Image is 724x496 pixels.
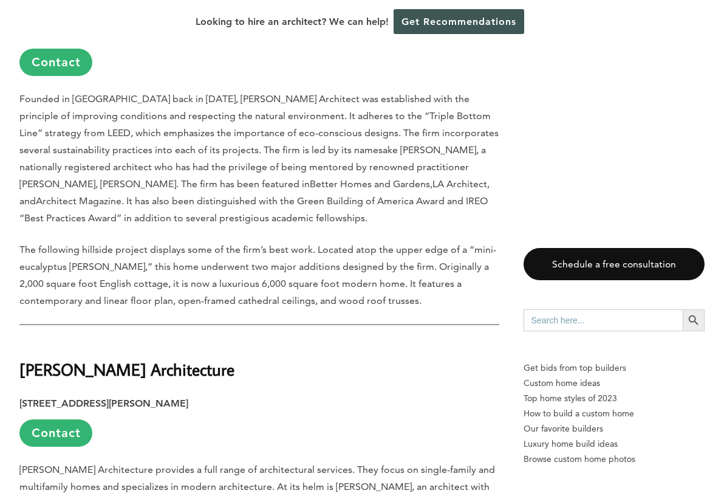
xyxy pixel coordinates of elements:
[19,359,234,380] strong: [PERSON_NAME] Architecture
[432,178,487,190] span: LA Architect
[19,419,92,447] a: Contact
[687,314,700,327] svg: Search
[524,436,705,452] a: Luxury home build ideas
[663,435,709,481] iframe: Drift Widget Chat Controller
[524,391,705,406] a: Top home styles of 2023
[36,195,121,207] span: Architect Magazine
[524,309,683,331] input: Search here...
[524,376,705,391] a: Custom home ideas
[430,178,432,190] span: ,
[310,178,430,190] span: Better Homes and Gardens
[394,9,524,34] a: Get Recommendations
[524,248,705,280] a: Schedule a free consultation
[524,360,705,376] p: Get bids from top builders
[19,195,488,224] span: . It has also been distinguished with the Green Building of America Award and IREO “Best Practice...
[19,244,496,306] span: The following hillside project displays some of the firm’s best work. Located atop the upper edge...
[524,421,705,436] a: Our favorite builders
[524,406,705,421] a: How to build a custom home
[524,452,705,467] a: Browse custom home photos
[19,49,92,76] a: Contact
[19,398,188,409] strong: [STREET_ADDRESS][PERSON_NAME]
[19,93,499,190] span: Founded in [GEOGRAPHIC_DATA] back in [DATE], [PERSON_NAME] Architect was established with the pri...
